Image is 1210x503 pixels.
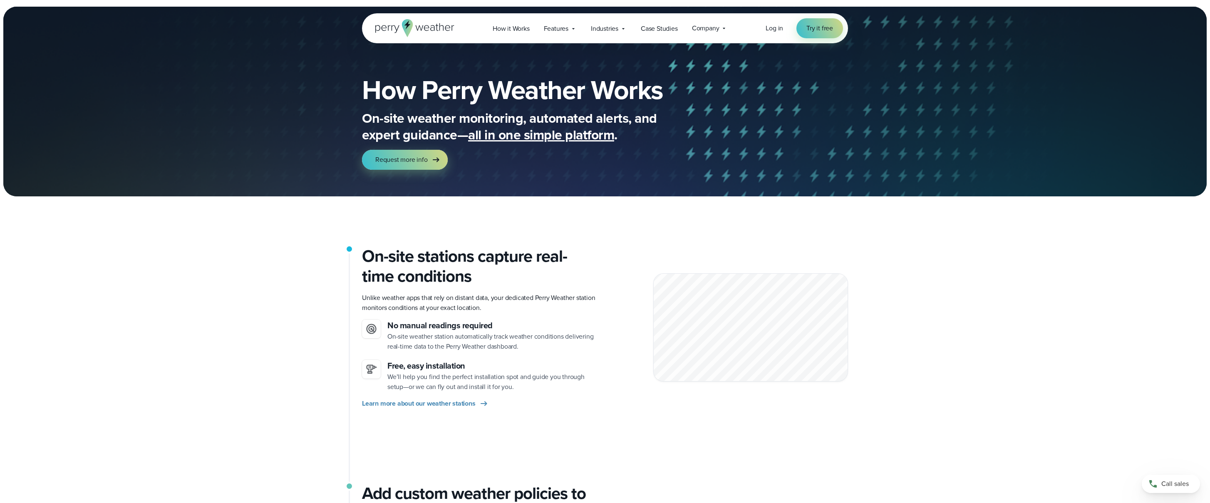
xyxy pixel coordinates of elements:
span: all in one simple platform [468,125,614,145]
a: Log in [766,23,783,33]
h2: On-site stations capture real-time conditions [362,246,598,286]
p: On-site weather monitoring, automated alerts, and expert guidance— . [362,110,695,143]
span: How it Works [493,24,530,34]
p: On-site weather station automatically track weather conditions delivering real-time data to the P... [387,332,598,352]
h1: How Perry Weather Works [362,77,723,103]
span: Learn more about our weather stations [362,399,476,409]
a: Learn more about our weather stations [362,399,489,409]
span: Try it free [806,23,833,33]
span: Industries [591,24,618,34]
span: Call sales [1161,479,1189,489]
a: Request more info [362,150,448,170]
span: Case Studies [641,24,678,34]
span: Request more info [375,155,428,165]
p: We’ll help you find the perfect installation spot and guide you through setup—or we can fly out a... [387,372,598,392]
h3: No manual readings required [387,320,598,332]
a: Try it free [796,18,843,38]
p: Unlike weather apps that rely on distant data, your dedicated Perry Weather station monitors cond... [362,293,598,313]
span: Company [692,23,719,33]
a: Case Studies [634,20,685,37]
a: How it Works [486,20,537,37]
h3: Free, easy installation [387,360,598,372]
span: Features [544,24,568,34]
a: Call sales [1142,475,1200,493]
